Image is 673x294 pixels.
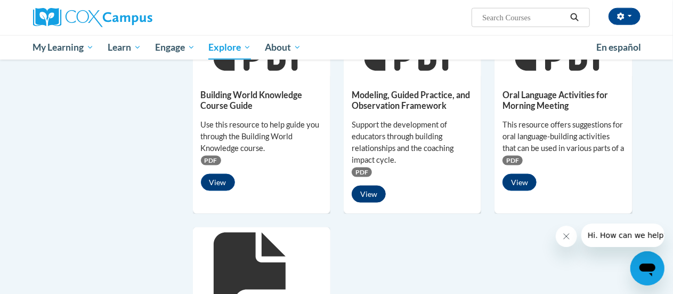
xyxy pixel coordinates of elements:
[33,8,152,27] img: Cox Campus
[155,41,195,54] span: Engage
[208,41,251,54] span: Explore
[590,36,648,59] a: En español
[25,35,648,60] div: Main menu
[201,119,322,154] div: Use this resource to help guide you through the Building World Knowledge course.
[201,174,235,191] button: View
[481,11,566,24] input: Search Courses
[101,35,148,60] a: Learn
[502,174,537,191] button: View
[597,42,642,53] span: En español
[258,35,308,60] a: About
[502,156,523,165] span: PDF
[26,35,101,60] a: My Learning
[108,41,141,54] span: Learn
[6,7,86,16] span: Hi. How can we help?
[352,90,473,110] h5: Modeling, Guided Practice, and Observation Framework
[33,41,94,54] span: My Learning
[502,119,624,154] div: This resource offers suggestions for oral language-building activities that can be used in variou...
[352,168,372,177] span: PDF
[201,156,221,165] span: PDF
[630,251,664,285] iframe: Button to launch messaging window
[201,35,258,60] a: Explore
[581,224,664,247] iframe: Message from company
[352,186,386,203] button: View
[33,8,225,27] a: Cox Campus
[201,90,322,110] h5: Building World Knowledge Course Guide
[566,11,582,24] button: Search
[352,119,473,166] div: Support the development of educators through building relationships and the coaching impact cycle.
[502,90,624,110] h5: Oral Language Activities for Morning Meeting
[609,8,640,25] button: Account Settings
[556,226,577,247] iframe: Close message
[265,41,301,54] span: About
[148,35,202,60] a: Engage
